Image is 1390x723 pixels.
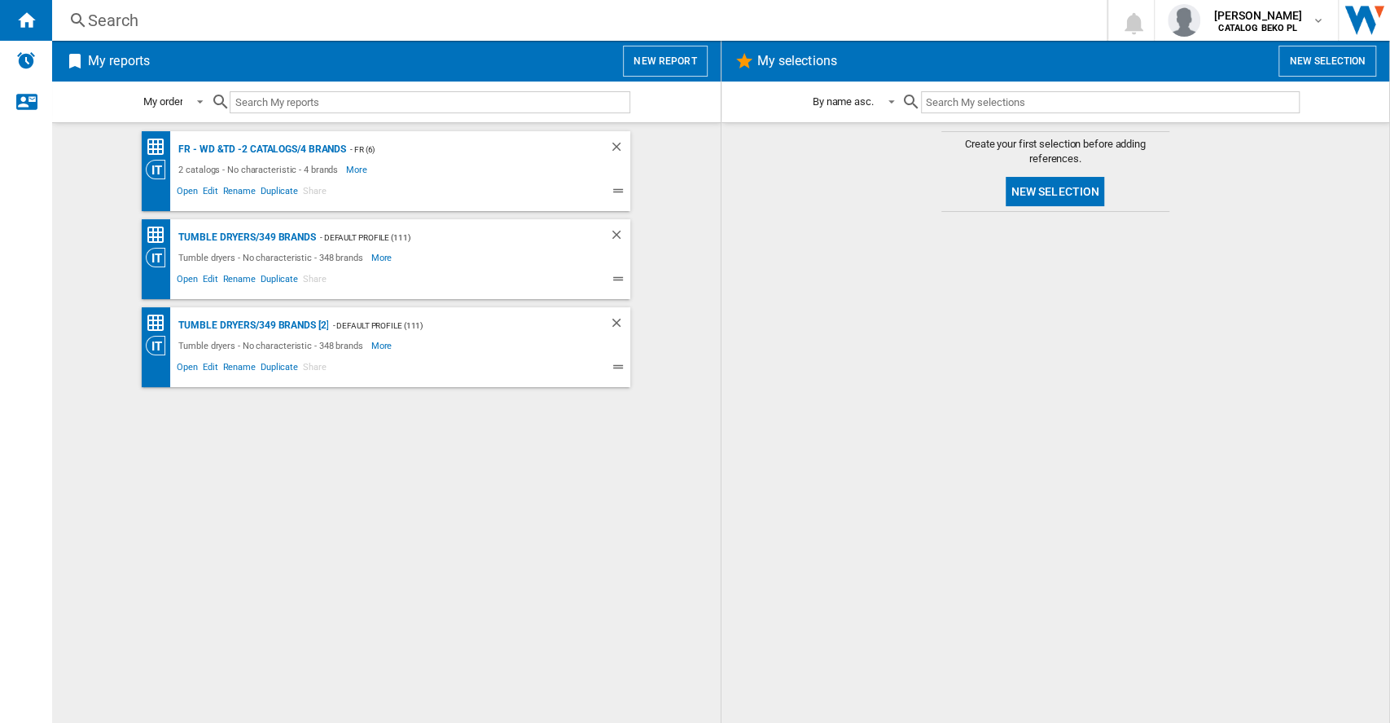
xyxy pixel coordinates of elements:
[300,183,329,203] span: Share
[1278,46,1376,77] button: New selection
[174,160,346,179] div: 2 catalogs - No characteristic - 4 brands
[146,336,174,355] div: Category View
[174,248,371,267] div: Tumble dryers - No characteristic - 348 brands
[371,248,395,267] span: More
[258,183,300,203] span: Duplicate
[174,271,200,291] span: Open
[1218,23,1297,33] b: CATALOG BEKO PL
[220,271,257,291] span: Rename
[754,46,840,77] h2: My selections
[346,139,577,160] div: - FR (6)
[300,359,329,379] span: Share
[1168,4,1200,37] img: profile.jpg
[300,271,329,291] span: Share
[258,271,300,291] span: Duplicate
[146,225,174,245] div: Price Matrix
[220,183,257,203] span: Rename
[220,359,257,379] span: Rename
[609,315,630,336] div: Delete
[85,46,153,77] h2: My reports
[941,137,1169,166] span: Create your first selection before adding references.
[371,336,395,355] span: More
[1006,177,1104,206] button: New selection
[146,248,174,267] div: Category View
[813,95,874,108] div: By name asc.
[346,160,370,179] span: More
[623,46,707,77] button: New report
[146,160,174,179] div: Category View
[174,359,200,379] span: Open
[146,313,174,333] div: Price Matrix
[174,315,328,336] div: Tumble dryers/349 brands [2]
[174,227,316,248] div: Tumble dryers/349 brands
[230,91,630,113] input: Search My reports
[174,183,200,203] span: Open
[200,271,221,291] span: Edit
[16,51,36,70] img: alerts-logo.svg
[1213,7,1302,24] span: [PERSON_NAME]
[316,227,577,248] div: - Default profile (111)
[200,183,221,203] span: Edit
[258,359,300,379] span: Duplicate
[609,139,630,160] div: Delete
[609,227,630,248] div: Delete
[88,9,1064,32] div: Search
[174,336,371,355] div: Tumble dryers - No characteristic - 348 brands
[328,315,577,336] div: - Default profile (111)
[921,91,1300,113] input: Search My selections
[174,139,346,160] div: FR - WD &TD -2 catalogs/4 brands
[143,95,182,108] div: My order
[146,137,174,157] div: Price Matrix
[200,359,221,379] span: Edit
